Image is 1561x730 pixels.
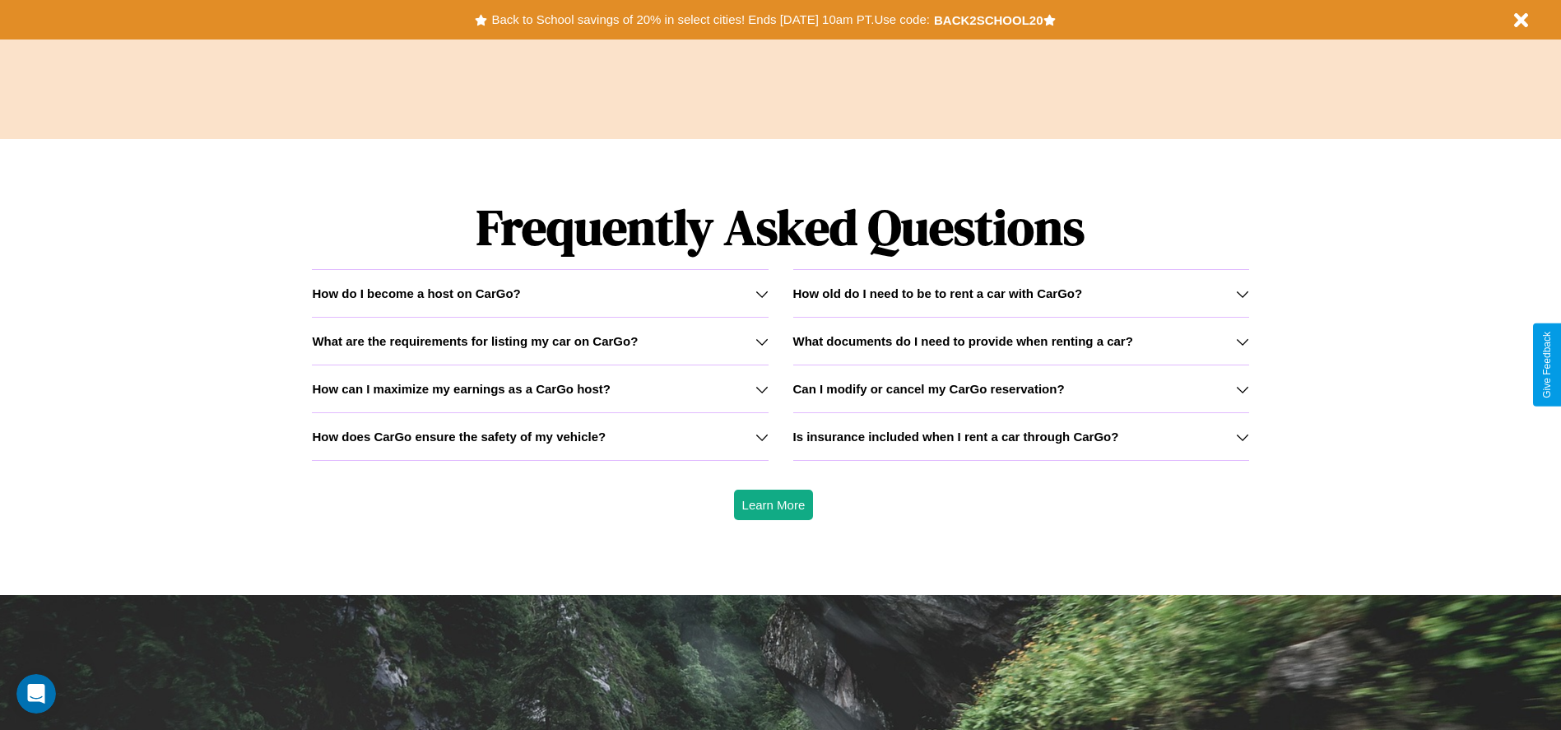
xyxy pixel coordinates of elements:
[312,286,520,300] h3: How do I become a host on CarGo?
[734,490,814,520] button: Learn More
[793,430,1119,444] h3: Is insurance included when I rent a car through CarGo?
[934,13,1043,27] b: BACK2SCHOOL20
[793,382,1065,396] h3: Can I modify or cancel my CarGo reservation?
[312,382,611,396] h3: How can I maximize my earnings as a CarGo host?
[793,334,1133,348] h3: What documents do I need to provide when renting a car?
[1541,332,1553,398] div: Give Feedback
[793,286,1083,300] h3: How old do I need to be to rent a car with CarGo?
[312,185,1248,269] h1: Frequently Asked Questions
[16,674,56,714] iframe: Intercom live chat
[312,334,638,348] h3: What are the requirements for listing my car on CarGo?
[312,430,606,444] h3: How does CarGo ensure the safety of my vehicle?
[487,8,933,31] button: Back to School savings of 20% in select cities! Ends [DATE] 10am PT.Use code:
